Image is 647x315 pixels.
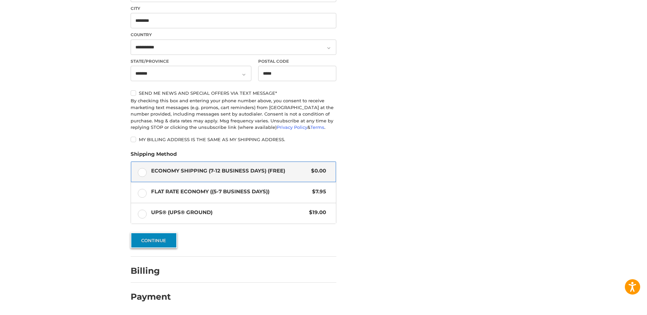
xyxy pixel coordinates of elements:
div: By checking this box and entering your phone number above, you consent to receive marketing text ... [131,97,336,131]
label: State/Province [131,58,251,64]
label: Country [131,32,336,38]
button: Continue [131,232,177,248]
a: Privacy Policy [277,124,307,130]
span: $19.00 [306,209,326,216]
span: $7.95 [309,188,326,196]
h2: Payment [131,291,171,302]
span: Economy Shipping (7-12 Business Days) (Free) [151,167,308,175]
label: Send me news and special offers via text message* [131,90,336,96]
legend: Shipping Method [131,150,177,161]
label: City [131,5,336,12]
span: Flat Rate Economy ((5-7 Business Days)) [151,188,309,196]
h2: Billing [131,266,171,276]
a: Terms [310,124,324,130]
label: Postal Code [258,58,337,64]
label: My billing address is the same as my shipping address. [131,137,336,142]
span: UPS® (UPS® Ground) [151,209,306,216]
span: $0.00 [308,167,326,175]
